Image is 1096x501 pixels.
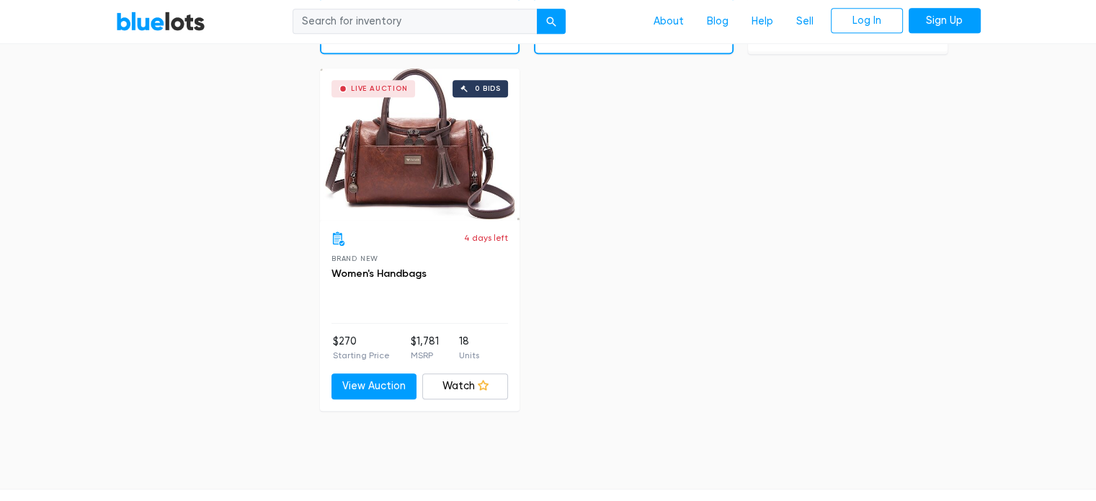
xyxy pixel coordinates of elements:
[333,334,390,363] li: $270
[422,373,508,399] a: Watch
[740,8,785,35] a: Help
[333,349,390,362] p: Starting Price
[831,8,903,34] a: Log In
[459,334,479,363] li: 18
[351,85,408,92] div: Live Auction
[642,8,695,35] a: About
[695,8,740,35] a: Blog
[116,11,205,32] a: BlueLots
[331,373,417,399] a: View Auction
[459,349,479,362] p: Units
[320,68,520,220] a: Live Auction 0 bids
[410,349,438,362] p: MSRP
[475,85,501,92] div: 0 bids
[331,267,427,280] a: Women's Handbags
[331,254,378,262] span: Brand New
[410,334,438,363] li: $1,781
[293,9,538,35] input: Search for inventory
[785,8,825,35] a: Sell
[909,8,981,34] a: Sign Up
[464,231,508,244] p: 4 days left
